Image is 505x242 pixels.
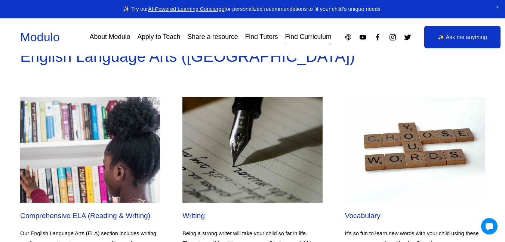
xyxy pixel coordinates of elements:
[285,31,332,44] a: Find Curriculum
[345,211,485,220] h2: Vocabulary
[182,211,322,220] h2: Writing
[374,33,382,41] a: Facebook
[20,211,160,220] h2: Comprehensive ELA (Reading & Writing)
[137,31,180,44] a: Apply to Teach
[148,6,224,12] a: AI-Powered Learning Concierge
[389,33,397,41] a: Instagram
[20,97,160,203] img: ELA Curriculum
[20,30,60,44] a: Modulo
[359,33,367,41] a: YouTube
[20,42,485,70] p: English Language Arts ([GEOGRAPHIC_DATA])
[245,31,278,44] a: Find Tutors
[344,33,352,41] a: Apple Podcasts
[424,26,501,48] a: ✨ Ask me anything
[90,31,130,44] a: About Modulo
[182,97,322,203] img: Writing Curriculum
[188,31,238,44] a: Share a resource
[345,97,485,203] img: Vocabulary Curriculum
[404,33,412,41] a: Twitter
